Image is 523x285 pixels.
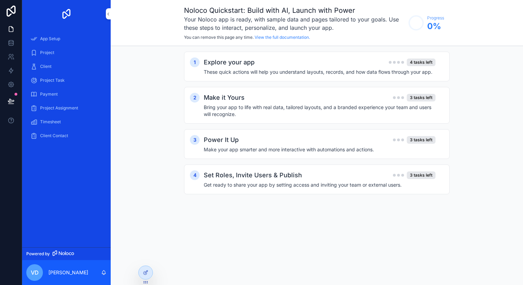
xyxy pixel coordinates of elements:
a: View the full documentation. [255,35,310,40]
h2: Power It Up [204,135,239,145]
h2: Set Roles, Invite Users & Publish [204,170,302,180]
span: App Setup [40,36,60,42]
h1: Noloco Quickstart: Build with AI, Launch with Power [184,6,405,15]
h4: Bring your app to life with real data, tailored layouts, and a branded experience your team and u... [204,104,435,118]
img: App logo [61,8,72,19]
div: 3 tasks left [407,171,435,179]
span: Client Contact [40,133,68,139]
span: Client [40,64,52,69]
span: You can remove this page any time. [184,35,254,40]
span: VD [31,268,39,277]
div: 1 [190,57,200,67]
span: 0 % [427,21,444,32]
span: Project [40,50,54,55]
span: Project Assignment [40,105,78,111]
div: scrollable content [22,28,111,151]
span: Project Task [40,78,65,83]
div: 4 [190,170,200,180]
h2: Make it Yours [204,93,245,103]
h4: Make your app smarter and more interactive with automations and actions. [204,146,435,153]
a: Timesheet [26,116,107,128]
a: Payment [26,88,107,100]
span: Payment [40,91,58,97]
h2: Explore your app [204,57,255,67]
a: Project [26,46,107,59]
span: Progress [427,15,444,21]
a: Client Contact [26,130,107,142]
a: App Setup [26,33,107,45]
span: Timesheet [40,119,61,125]
span: Powered by [26,251,50,257]
a: Client [26,60,107,73]
h4: Get ready to share your app by setting access and inviting your team or external users. [204,181,435,188]
div: 4 tasks left [407,59,435,66]
h4: These quick actions will help you understand layouts, records, and how data flows through your app. [204,69,435,75]
div: 2 [190,93,200,103]
a: Project Assignment [26,102,107,114]
div: 3 tasks left [407,94,435,101]
h3: Your Noloco app is ready, with sample data and pages tailored to your goals. Use these steps to i... [184,15,405,32]
div: 3 [190,135,200,145]
div: 3 tasks left [407,136,435,144]
div: scrollable content [111,46,523,214]
a: Powered by [22,247,111,260]
a: Project Task [26,74,107,87]
p: [PERSON_NAME] [48,269,88,276]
